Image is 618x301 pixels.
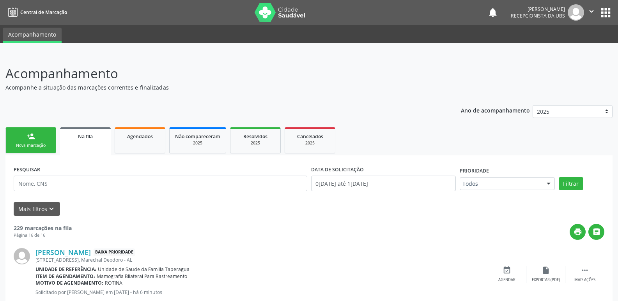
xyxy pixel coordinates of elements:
div: Agendar [498,277,515,283]
button: Filtrar [559,177,583,190]
span: Na fila [78,133,93,140]
button:  [584,4,599,21]
div: Exportar (PDF) [532,277,560,283]
input: Selecione um intervalo [311,176,456,191]
b: Unidade de referência: [35,266,96,273]
span: ROTINA [105,280,122,286]
button: print [570,224,586,240]
i: print [574,227,582,236]
button: apps [599,6,613,19]
span: Recepcionista da UBS [511,12,565,19]
div: Nova marcação [11,143,50,148]
span: Todos [462,180,539,188]
strong: 229 marcações na fila [14,224,72,232]
label: DATA DE SOLICITAÇÃO [311,164,364,176]
span: Unidade de Saude da Familia Taperagua [98,266,189,273]
span: Cancelados [297,133,323,140]
a: Central de Marcação [5,6,67,19]
i:  [587,7,596,16]
div: person_add [27,132,35,141]
label: PESQUISAR [14,164,40,176]
img: img [568,4,584,21]
b: Item de agendamento: [35,273,95,280]
p: Ano de acompanhamento [461,105,530,115]
a: Acompanhamento [3,28,62,43]
div: [PERSON_NAME] [511,6,565,12]
button:  [588,224,604,240]
div: 2025 [236,140,275,146]
b: Motivo de agendamento: [35,280,103,286]
span: Mamografia Bilateral Para Rastreamento [97,273,187,280]
span: Agendados [127,133,153,140]
p: Acompanhamento [5,64,430,83]
a: [PERSON_NAME] [35,248,91,257]
span: Central de Marcação [20,9,67,16]
p: Solicitado por [PERSON_NAME] em [DATE] - há 6 minutos [35,289,487,296]
div: Página 16 de 16 [14,232,72,239]
div: 2025 [175,140,220,146]
p: Acompanhe a situação das marcações correntes e finalizadas [5,83,430,92]
button: Mais filtroskeyboard_arrow_down [14,202,60,216]
span: Não compareceram [175,133,220,140]
i:  [592,227,601,236]
span: Resolvidos [243,133,267,140]
i: event_available [503,266,511,275]
button: notifications [487,7,498,18]
i: insert_drive_file [542,266,550,275]
span: Baixa Prioridade [94,248,135,257]
img: img [14,248,30,264]
input: Nome, CNS [14,176,307,191]
div: [STREET_ADDRESS], Marechal Deodoro - AL [35,257,487,263]
label: Prioridade [460,165,489,177]
div: Mais ações [574,277,595,283]
div: 2025 [290,140,329,146]
i:  [581,266,589,275]
i: keyboard_arrow_down [47,205,56,213]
